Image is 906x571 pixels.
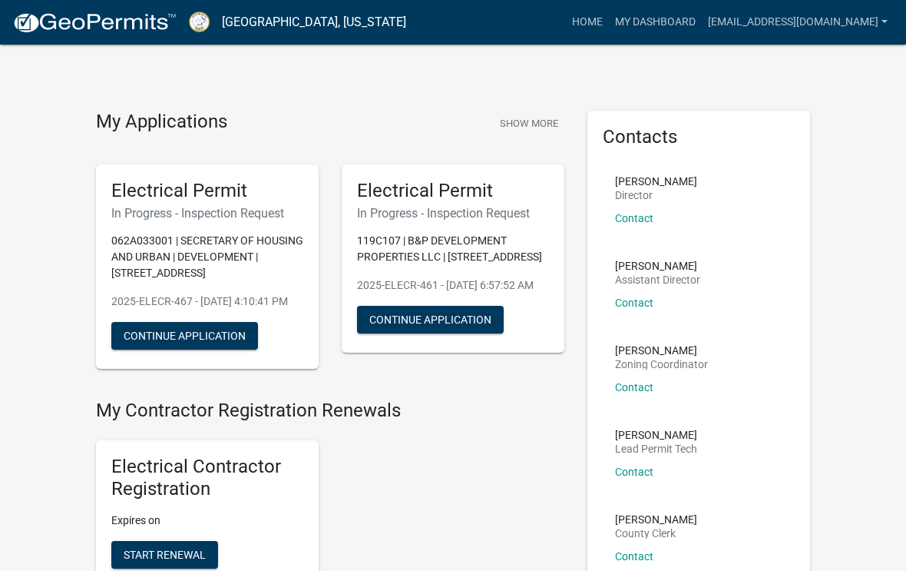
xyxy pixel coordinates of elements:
[111,513,303,529] p: Expires on
[494,111,564,136] button: Show More
[615,345,708,356] p: [PERSON_NAME]
[111,541,218,569] button: Start Renewal
[615,212,653,224] a: Contact
[96,111,227,134] h4: My Applications
[615,430,697,440] p: [PERSON_NAME]
[111,322,258,350] button: Continue Application
[615,274,700,285] p: Assistant Director
[615,176,697,187] p: [PERSON_NAME]
[615,443,697,454] p: Lead Permit Tech
[702,8,894,37] a: [EMAIL_ADDRESS][DOMAIN_NAME]
[222,9,406,35] a: [GEOGRAPHIC_DATA], [US_STATE]
[566,8,609,37] a: Home
[603,126,795,148] h5: Contacts
[609,8,702,37] a: My Dashboard
[357,306,504,334] button: Continue Application
[111,180,303,202] h5: Electrical Permit
[189,12,210,32] img: Putnam County, Georgia
[357,180,549,202] h5: Electrical Permit
[111,206,303,221] h6: In Progress - Inspection Request
[357,206,549,221] h6: In Progress - Inspection Request
[615,550,653,563] a: Contact
[615,261,700,271] p: [PERSON_NAME]
[357,233,549,265] p: 119C107 | B&P DEVELOPMENT PROPERTIES LLC | [STREET_ADDRESS]
[615,381,653,393] a: Contact
[615,297,653,309] a: Contact
[124,548,206,560] span: Start Renewal
[615,466,653,478] a: Contact
[357,277,549,294] p: 2025-ELECR-461 - [DATE] 6:57:52 AM
[615,190,697,201] p: Director
[111,233,303,281] p: 062A033001 | SECRETARY OF HOUSING AND URBAN | DEVELOPMENT | [STREET_ADDRESS]
[615,514,697,525] p: [PERSON_NAME]
[111,294,303,310] p: 2025-ELECR-467 - [DATE] 4:10:41 PM
[96,400,564,422] h4: My Contractor Registration Renewals
[111,456,303,500] h5: Electrical Contractor Registration
[615,359,708,370] p: Zoning Coordinator
[615,528,697,539] p: County Clerk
